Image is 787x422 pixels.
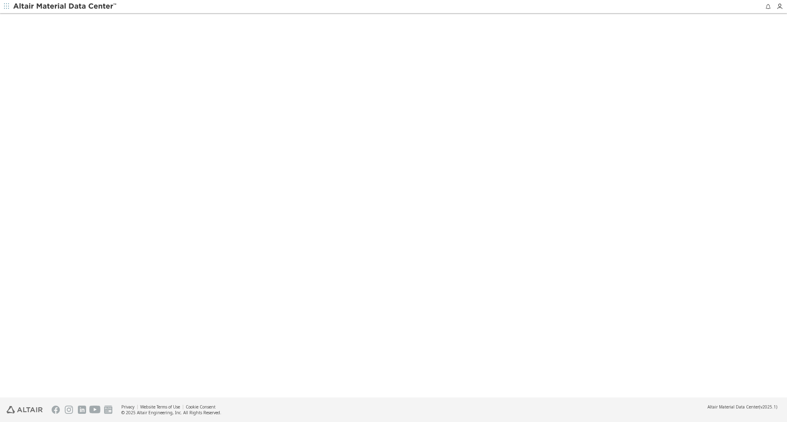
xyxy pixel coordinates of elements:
[707,404,759,410] span: Altair Material Data Center
[7,406,43,413] img: Altair Engineering
[121,404,134,410] a: Privacy
[13,2,118,11] img: Altair Material Data Center
[186,404,216,410] a: Cookie Consent
[121,410,221,415] div: © 2025 Altair Engineering, Inc. All Rights Reserved.
[707,404,777,410] div: (v2025.1)
[140,404,180,410] a: Website Terms of Use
